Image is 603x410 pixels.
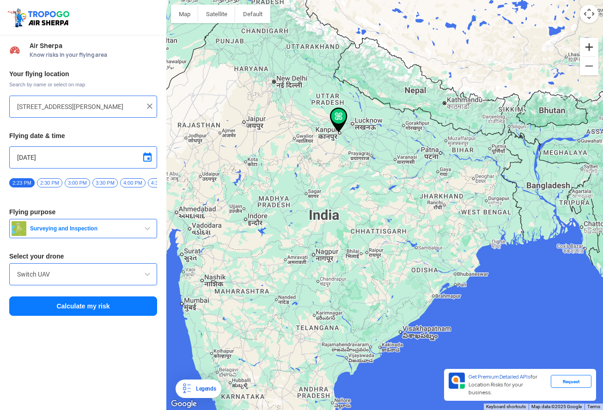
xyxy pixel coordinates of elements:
[120,178,146,187] span: 4:00 PM
[465,373,551,397] div: for Location Risks for your business.
[30,51,157,59] span: Know risks in your flying area
[192,383,216,394] div: Legends
[17,269,149,280] input: Search by name or Brand
[148,178,173,187] span: 4:30 PM
[580,38,598,56] button: Zoom in
[65,178,90,187] span: 3:00 PM
[9,296,157,316] button: Calculate my risk
[169,398,199,410] a: Open this area in Google Maps (opens a new window)
[17,101,142,112] input: Search your flying location
[169,398,199,410] img: Google
[9,219,157,238] button: Surveying and Inspection
[92,178,118,187] span: 3:30 PM
[580,5,598,23] button: Map camera controls
[12,221,26,236] img: survey.png
[37,178,62,187] span: 2:30 PM
[531,404,582,409] span: Map data ©2025 Google
[449,373,465,389] img: Premium APIs
[9,44,20,55] img: Risk Scores
[587,404,600,409] a: Terms
[171,5,198,23] button: Show street map
[486,404,526,410] button: Keyboard shortcuts
[17,152,149,163] input: Select Date
[30,42,157,49] span: Air Sherpa
[198,5,235,23] button: Show satellite imagery
[9,71,157,77] h3: Your flying location
[580,57,598,75] button: Zoom out
[9,81,157,88] span: Search by name or select on map
[9,178,35,187] span: 2:23 PM
[9,209,157,215] h3: Flying purpose
[7,7,73,28] img: ic_tgdronemaps.svg
[9,133,157,139] h3: Flying date & time
[181,383,192,394] img: Legends
[551,375,591,388] div: Request
[145,102,154,111] img: ic_close.png
[9,253,157,259] h3: Select your drone
[26,225,142,232] span: Surveying and Inspection
[469,374,530,380] span: Get Premium Detailed APIs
